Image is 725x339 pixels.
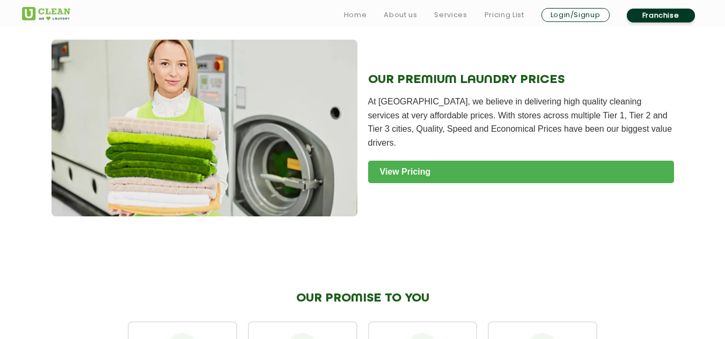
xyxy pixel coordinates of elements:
a: Home [344,9,367,21]
a: About us [384,9,417,21]
a: Franchise [627,9,695,22]
h2: OUR PROMISE TO YOU [128,291,597,305]
a: View Pricing [368,161,674,183]
a: Services [434,9,467,21]
p: At [GEOGRAPHIC_DATA], we believe in delivering high quality cleaning services at very affordable ... [368,95,674,149]
img: UClean Laundry and Dry Cleaning [22,7,70,20]
a: Pricing List [485,9,524,21]
img: Premium Laundry Service [52,40,357,216]
h2: OUR PREMIUM LAUNDRY PRICES [368,73,674,87]
a: Login/Signup [541,8,610,22]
